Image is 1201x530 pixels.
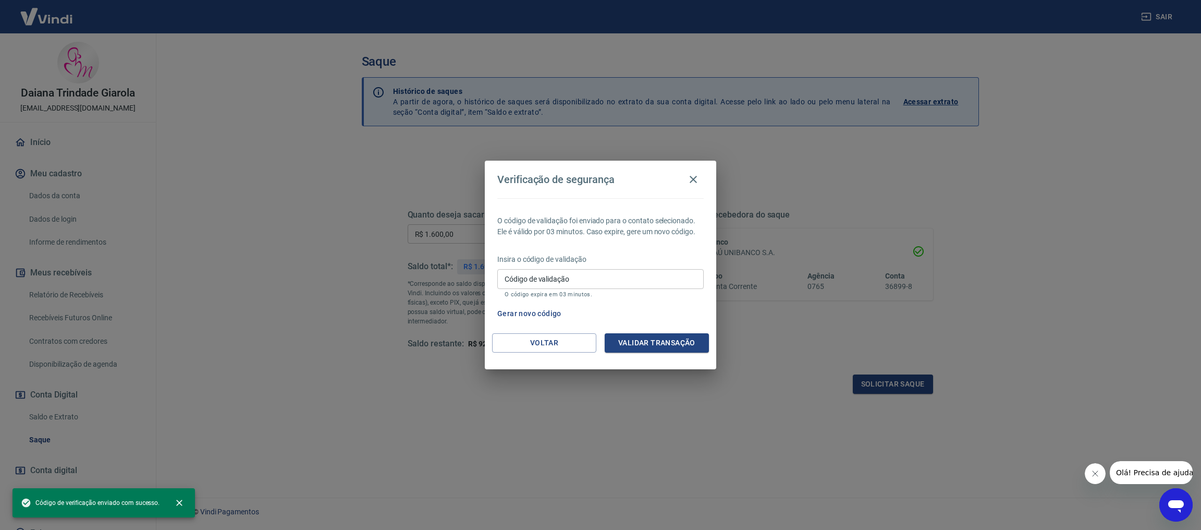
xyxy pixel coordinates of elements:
iframe: Botão para abrir a janela de mensagens [1159,488,1193,522]
span: Olá! Precisa de ajuda? [6,7,88,16]
span: Código de verificação enviado com sucesso. [21,498,160,508]
button: close [168,491,191,514]
p: Insira o código de validação [497,254,704,265]
button: Gerar novo código [493,304,566,323]
iframe: Fechar mensagem [1085,463,1106,484]
button: Validar transação [605,333,709,353]
p: O código de validação foi enviado para o contato selecionado. Ele é válido por 03 minutos. Caso e... [497,215,704,237]
p: O código expira em 03 minutos. [505,291,696,298]
iframe: Mensagem da empresa [1110,461,1193,484]
button: Voltar [492,333,596,353]
h4: Verificação de segurança [497,173,615,186]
